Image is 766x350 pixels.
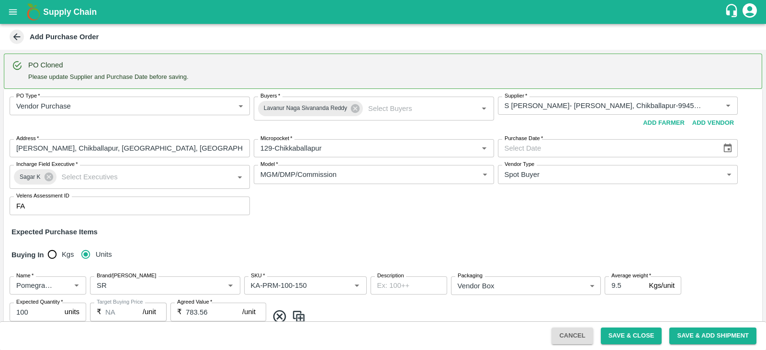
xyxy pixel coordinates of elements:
[669,328,756,344] button: Save & Add Shipment
[16,135,39,142] label: Address
[364,102,462,115] input: Select Buyers
[722,99,734,112] button: Open
[28,57,189,86] div: Please update Supplier and Purchase Date before saving.
[505,135,543,142] label: Purchase Date
[58,171,219,183] input: Select Executives
[62,249,74,260] span: Kgs
[260,161,278,168] label: Model
[16,92,40,100] label: PO Type
[458,272,483,280] label: Packaging
[688,115,738,131] button: Add Vendor
[177,306,182,317] p: ₹
[505,92,527,100] label: Supplier
[260,92,280,100] label: Buyers
[43,5,724,19] a: Supply Chain
[377,272,404,280] label: Description
[601,328,662,344] button: Save & Close
[242,306,256,317] p: /unit
[258,101,363,116] div: Lavanur Naga Sivananda Reddy
[501,99,707,112] input: Select Supplier
[12,279,55,292] input: Name
[16,298,63,306] label: Expected Quantity
[14,172,46,182] span: Sagar K
[260,135,293,142] label: Micropocket
[649,280,675,291] p: Kgs/unit
[741,2,758,22] div: account of current user
[552,328,593,344] button: Cancel
[65,306,79,317] p: units
[234,171,246,183] button: Open
[48,245,120,264] div: buying_in
[16,272,34,280] label: Name
[16,101,71,111] p: Vendor Purchase
[10,303,61,321] input: 0
[96,249,112,260] span: Units
[16,201,25,211] p: FA
[16,192,69,200] label: Velens Assessment ID
[719,139,737,157] button: Choose date, selected date is Oct 9, 2025
[458,281,495,291] p: Vendor Box
[724,3,741,21] div: customer-support
[28,60,189,70] div: PO Cloned
[350,279,363,292] button: Open
[14,169,56,185] div: Sagar K
[260,169,337,180] p: MGM/DMP/Commission
[97,298,143,306] label: Target Buying Price
[93,279,209,292] input: Create Brand/Marka
[498,139,715,157] input: Select Date
[186,303,242,321] input: 0.0
[43,7,97,17] b: Supply Chain
[11,228,98,236] strong: Expected Purchase Items
[2,1,24,23] button: open drawer
[257,142,463,154] input: Micropocket
[251,272,265,280] label: SKU
[10,139,250,157] input: Address
[24,2,43,22] img: logo
[70,279,83,292] button: Open
[97,272,156,280] label: Brand/[PERSON_NAME]
[292,309,306,325] img: CloneIcon
[143,306,156,317] p: /unit
[247,279,336,292] input: SKU
[16,161,78,168] label: Incharge Field Executive
[8,245,48,265] h6: Buying In
[478,142,490,154] button: Open
[258,103,353,113] span: Lavanur Naga Sivananda Reddy
[97,306,101,317] p: ₹
[105,303,143,321] input: 0.0
[177,298,212,306] label: Agreed Value
[639,115,688,131] button: Add Farmer
[224,279,237,292] button: Open
[30,33,99,41] b: Add Purchase Order
[478,102,490,115] button: Open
